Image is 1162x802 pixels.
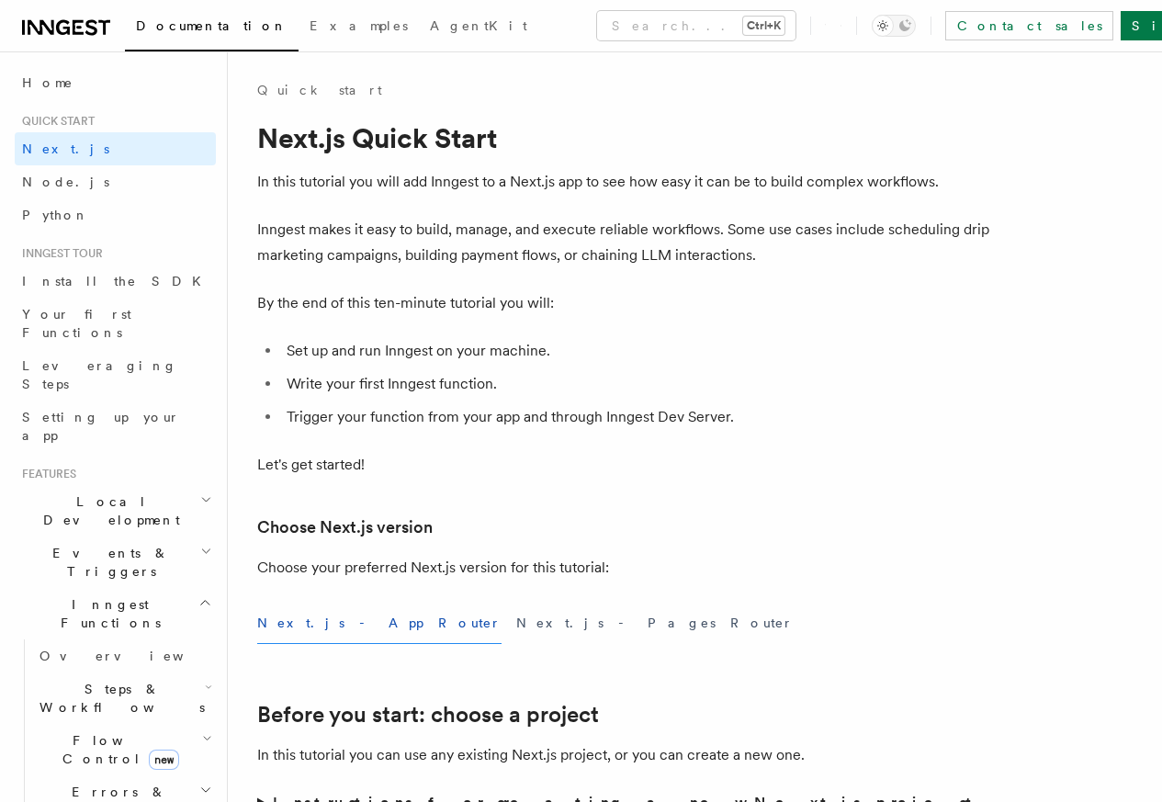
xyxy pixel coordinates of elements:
[15,246,103,261] span: Inngest tour
[22,175,109,189] span: Node.js
[39,649,229,663] span: Overview
[945,11,1113,40] a: Contact sales
[15,485,216,537] button: Local Development
[32,639,216,672] a: Overview
[15,537,216,588] button: Events & Triggers
[22,307,131,340] span: Your first Functions
[125,6,299,51] a: Documentation
[22,358,177,391] span: Leveraging Steps
[257,81,382,99] a: Quick start
[872,15,916,37] button: Toggle dark mode
[257,603,502,644] button: Next.js - App Router
[136,18,288,33] span: Documentation
[149,750,179,770] span: new
[15,114,95,129] span: Quick start
[281,404,992,430] li: Trigger your function from your app and through Inngest Dev Server.
[15,492,200,529] span: Local Development
[15,165,216,198] a: Node.js
[22,73,73,92] span: Home
[299,6,419,50] a: Examples
[15,588,216,639] button: Inngest Functions
[257,290,992,316] p: By the end of this ten-minute tutorial you will:
[257,169,992,195] p: In this tutorial you will add Inngest to a Next.js app to see how easy it can be to build complex...
[257,742,992,768] p: In this tutorial you can use any existing Next.js project, or you can create a new one.
[310,18,408,33] span: Examples
[15,66,216,99] a: Home
[743,17,784,35] kbd: Ctrl+K
[32,672,216,724] button: Steps & Workflows
[22,141,109,156] span: Next.js
[32,731,202,768] span: Flow Control
[257,555,992,581] p: Choose your preferred Next.js version for this tutorial:
[15,467,76,481] span: Features
[22,274,212,288] span: Install the SDK
[15,132,216,165] a: Next.js
[419,6,538,50] a: AgentKit
[15,349,216,401] a: Leveraging Steps
[15,595,198,632] span: Inngest Functions
[281,338,992,364] li: Set up and run Inngest on your machine.
[15,198,216,232] a: Python
[281,371,992,397] li: Write your first Inngest function.
[257,217,992,268] p: Inngest makes it easy to build, manage, and execute reliable workflows. Some use cases include sc...
[32,724,216,775] button: Flow Controlnew
[15,265,216,298] a: Install the SDK
[22,410,180,443] span: Setting up your app
[257,514,433,540] a: Choose Next.js version
[516,603,794,644] button: Next.js - Pages Router
[15,401,216,452] a: Setting up your app
[257,452,992,478] p: Let's get started!
[32,680,205,717] span: Steps & Workflows
[597,11,795,40] button: Search...Ctrl+K
[430,18,527,33] span: AgentKit
[257,702,599,728] a: Before you start: choose a project
[22,208,89,222] span: Python
[15,544,200,581] span: Events & Triggers
[15,298,216,349] a: Your first Functions
[257,121,992,154] h1: Next.js Quick Start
